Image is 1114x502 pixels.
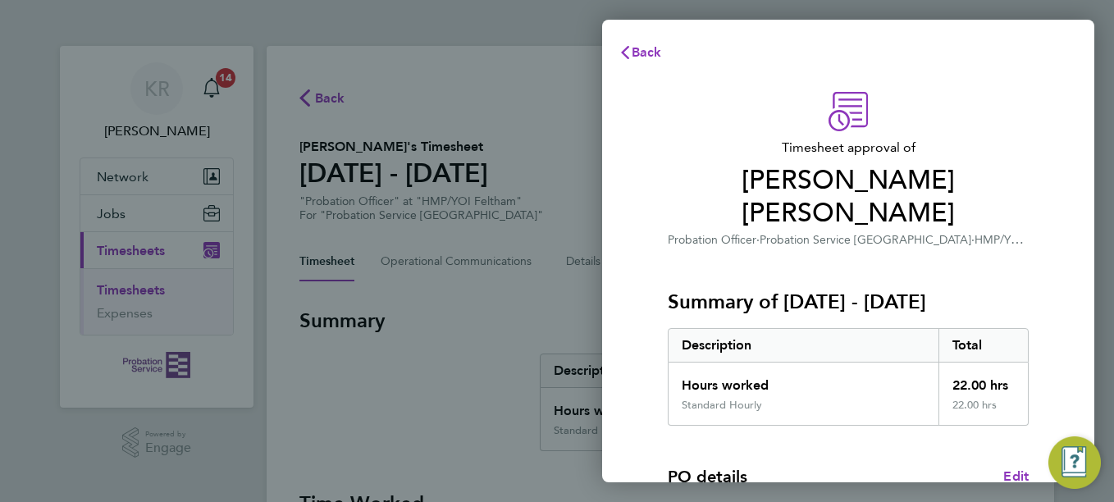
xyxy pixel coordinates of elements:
[632,44,662,60] span: Back
[938,329,1029,362] div: Total
[668,164,1029,230] span: [PERSON_NAME] [PERSON_NAME]
[602,36,678,69] button: Back
[938,399,1029,425] div: 22.00 hrs
[756,233,760,247] span: ·
[1048,436,1101,489] button: Engage Resource Center
[669,329,938,362] div: Description
[938,363,1029,399] div: 22.00 hrs
[760,233,971,247] span: Probation Service [GEOGRAPHIC_DATA]
[682,399,762,412] div: Standard Hourly
[971,233,975,247] span: ·
[668,465,747,488] h4: PO details
[1003,467,1029,486] a: Edit
[668,138,1029,157] span: Timesheet approval of
[668,289,1029,315] h3: Summary of [DATE] - [DATE]
[668,328,1029,426] div: Summary of 22 - 28 Sep 2025
[975,231,1069,247] span: HMP/YOI Feltham
[668,233,756,247] span: Probation Officer
[669,363,938,399] div: Hours worked
[1003,468,1029,484] span: Edit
